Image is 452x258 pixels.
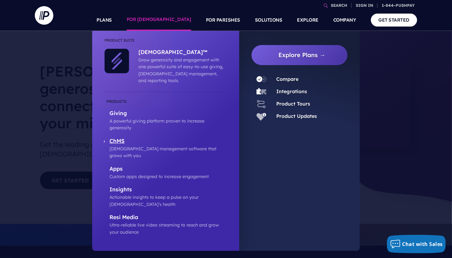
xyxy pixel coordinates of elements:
p: ChMS [109,138,227,145]
a: Integrations - Icon [252,87,271,97]
p: Grow generosity and engagement with one powerful suite of easy-to-use giving, [DEMOGRAPHIC_DATA] ... [138,56,224,84]
p: A powerful giving platform proven to increase generosity [109,118,227,131]
a: FOR PARISHES [206,9,240,31]
button: Chat with Sales [387,235,446,253]
a: Giving A powerful giving platform proven to increase generosity [105,98,227,131]
a: Compare - Icon [252,74,271,84]
a: Integrations [276,88,307,94]
a: Compare [276,76,298,82]
a: [DEMOGRAPHIC_DATA]™ Grow generosity and engagement with one powerful suite of easy-to-use giving,... [129,49,224,84]
a: ChMS [DEMOGRAPHIC_DATA] management software that grows with you [105,138,227,159]
a: Apps Custom apps designed to increase engagement [105,165,227,180]
a: PLANS [97,9,112,31]
img: Integrations - Icon [257,87,266,97]
a: Product Updates - Icon [252,111,271,121]
p: Resi Media [109,214,227,222]
a: GET STARTED [371,14,417,26]
p: Actionable insights to keep a pulse on your [DEMOGRAPHIC_DATA]’s health [109,194,227,208]
img: ChurchStaq™ - Icon [105,49,129,73]
img: Product Updates - Icon [257,111,266,121]
p: [DEMOGRAPHIC_DATA] management software that grows with you [109,145,227,159]
p: Giving [109,110,227,118]
p: [DEMOGRAPHIC_DATA]™ [138,49,224,56]
a: SOLUTIONS [255,9,282,31]
p: Custom apps designed to increase engagement [109,173,227,180]
a: EXPLORE [297,9,319,31]
img: Compare - Icon [257,74,266,84]
a: Product Tours - Icon [252,99,271,109]
a: COMPANY [333,9,356,31]
a: Explore Plans → [257,45,347,65]
p: Apps [109,165,227,173]
p: Insights [109,186,227,194]
li: Product Suite [105,37,227,49]
a: Product Updates [276,113,317,119]
a: Resi Media Ultra-reliable live video streaming to reach and grow your audience [105,214,227,235]
p: Ultra-reliable live video streaming to reach and grow your audience [109,222,227,235]
span: Chat with Sales [402,241,443,248]
img: Product Tours - Icon [257,99,266,109]
a: FOR [DEMOGRAPHIC_DATA] [127,9,191,31]
a: Product Tours [276,101,310,107]
a: Insights Actionable insights to keep a pulse on your [DEMOGRAPHIC_DATA]’s health [105,186,227,208]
